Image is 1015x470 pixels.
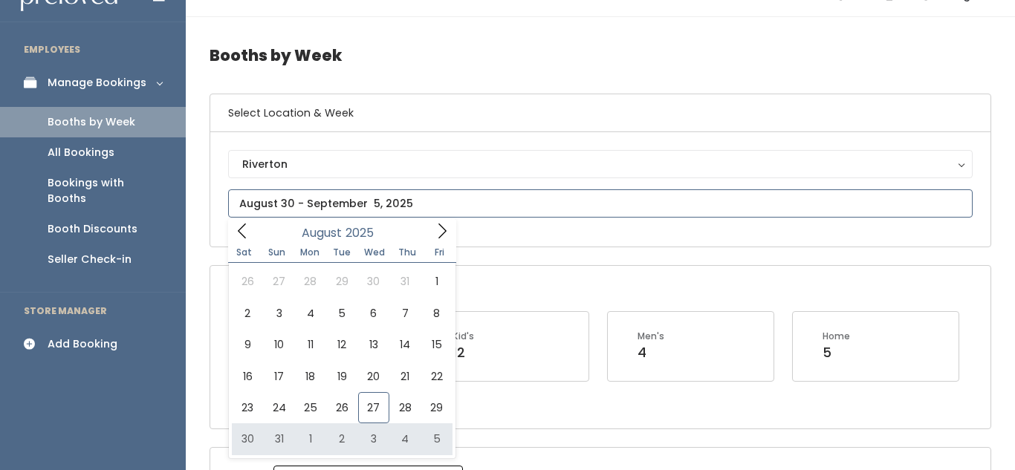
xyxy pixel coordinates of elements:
span: August 9, 2025 [232,329,263,360]
span: August 30, 2025 [232,423,263,454]
span: August 22, 2025 [421,361,452,392]
span: Sat [228,248,261,257]
button: Riverton [228,150,973,178]
span: August 15, 2025 [421,329,452,360]
span: September 4, 2025 [389,423,421,454]
div: Seller Check-in [48,252,132,267]
div: Manage Bookings [48,75,146,91]
input: August 30 - September 5, 2025 [228,189,973,218]
div: All Bookings [48,145,114,160]
span: August 17, 2025 [263,361,294,392]
span: July 31, 2025 [389,266,421,297]
div: Riverton [242,156,959,172]
span: August 19, 2025 [326,361,357,392]
span: August 7, 2025 [389,298,421,329]
span: Wed [358,248,391,257]
h6: Select Location & Week [210,94,990,132]
span: July 28, 2025 [295,266,326,297]
span: August 28, 2025 [389,392,421,423]
span: Tue [325,248,358,257]
span: August 25, 2025 [295,392,326,423]
div: Men's [638,330,664,343]
span: September 5, 2025 [421,423,452,454]
span: September 2, 2025 [326,423,357,454]
span: August 12, 2025 [326,329,357,360]
span: August 16, 2025 [232,361,263,392]
span: August 14, 2025 [389,329,421,360]
span: August 23, 2025 [232,392,263,423]
span: August 31, 2025 [263,423,294,454]
div: Booth Discounts [48,221,137,237]
span: August [302,227,342,239]
span: August 13, 2025 [358,329,389,360]
span: August 10, 2025 [263,329,294,360]
span: July 30, 2025 [358,266,389,297]
span: Mon [294,248,326,257]
span: September 1, 2025 [295,423,326,454]
h4: Booths by Week [210,35,991,76]
span: July 29, 2025 [326,266,357,297]
span: July 27, 2025 [263,266,294,297]
span: August 11, 2025 [295,329,326,360]
span: August 8, 2025 [421,298,452,329]
span: August 3, 2025 [263,298,294,329]
span: Sun [261,248,294,257]
input: Year [342,223,386,242]
span: August 6, 2025 [358,298,389,329]
div: 12 [453,343,474,362]
span: August 18, 2025 [295,361,326,392]
span: Fri [424,248,456,257]
span: August 5, 2025 [326,298,357,329]
div: Home [823,330,850,343]
span: August 29, 2025 [421,392,452,423]
div: Add Booking [48,336,117,352]
div: Booths by Week [48,114,135,130]
span: August 20, 2025 [358,361,389,392]
span: September 3, 2025 [358,423,389,454]
span: July 26, 2025 [232,266,263,297]
span: August 21, 2025 [389,361,421,392]
span: August 27, 2025 [358,392,389,423]
div: 5 [823,343,850,362]
span: August 24, 2025 [263,392,294,423]
span: August 2, 2025 [232,298,263,329]
span: August 1, 2025 [421,266,452,297]
span: Thu [391,248,424,257]
div: Bookings with Booths [48,175,162,206]
div: 4 [638,343,664,362]
div: Kid's [453,330,474,343]
span: August 4, 2025 [295,298,326,329]
span: August 26, 2025 [326,392,357,423]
